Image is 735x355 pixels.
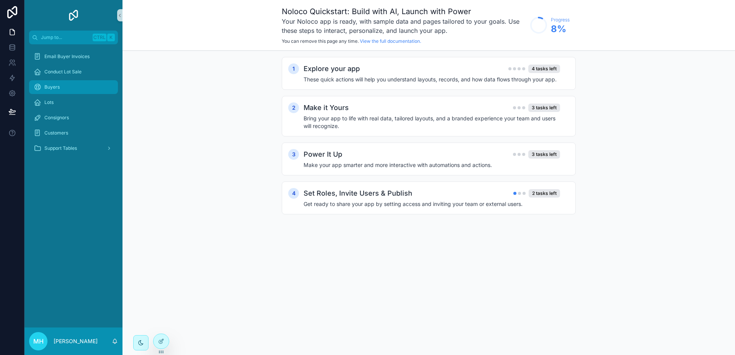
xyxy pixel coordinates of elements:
span: Ctrl [93,34,106,41]
span: K [108,34,114,41]
p: [PERSON_NAME] [54,337,98,345]
h1: Noloco Quickstart: Build with AI, Launch with Power [282,6,526,17]
a: Conduct Lot Sale [29,65,118,79]
span: MH [33,337,44,346]
span: You can remove this page any time. [282,38,359,44]
a: Consignors [29,111,118,125]
a: Buyers [29,80,118,94]
span: Support Tables [44,145,77,151]
span: Consignors [44,115,69,121]
span: Buyers [44,84,60,90]
span: Email Buyer Invoices [44,53,90,60]
a: View the full documentation. [360,38,421,44]
span: Conduct Lot Sale [44,69,82,75]
a: Email Buyer Invoices [29,50,118,63]
div: scrollable content [24,44,122,165]
a: Customers [29,126,118,140]
img: App logo [67,9,80,21]
a: Lots [29,96,118,109]
span: Jump to... [41,34,90,41]
span: Customers [44,130,68,136]
span: 8 % [551,23,570,35]
span: Progress [551,17,570,23]
h3: Your Noloco app is ready, with sample data and pages tailored to your goals. Use these steps to i... [282,17,526,35]
a: Support Tables [29,141,118,155]
button: Jump to...CtrlK [29,31,118,44]
span: Lots [44,99,54,105]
